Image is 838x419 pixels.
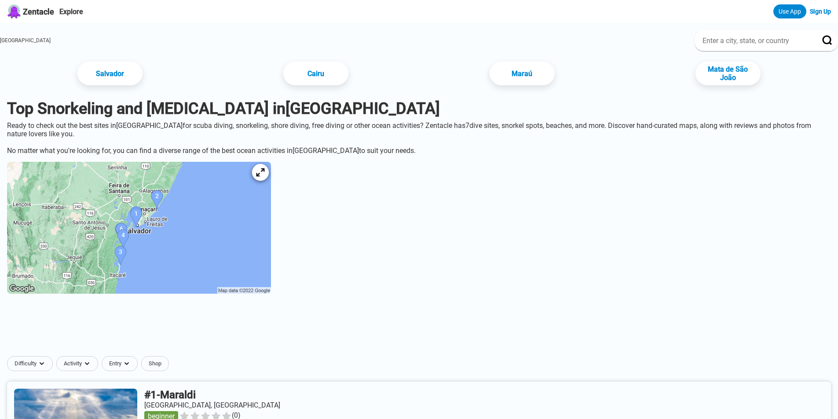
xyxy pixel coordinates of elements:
[773,4,806,18] a: Use App
[7,4,54,18] a: Zentacle logoZentacle
[283,62,348,85] a: Cairu
[810,8,831,15] a: Sign Up
[206,310,633,349] iframe: Advertisement
[109,360,121,367] span: Entry
[141,356,169,371] a: Shop
[7,99,831,118] h1: Top Snorkeling and [MEDICAL_DATA] in [GEOGRAPHIC_DATA]
[77,62,143,85] a: Salvador
[23,7,54,16] span: Zentacle
[38,360,45,367] img: dropdown caret
[123,360,130,367] img: dropdown caret
[7,162,271,294] img: Bahia dive site map
[702,36,810,45] input: Enter a city, state, or country
[7,356,56,371] button: Difficultydropdown caret
[59,7,83,16] a: Explore
[64,360,82,367] span: Activity
[7,4,21,18] img: Zentacle logo
[102,356,141,371] button: Entrydropdown caret
[84,360,91,367] img: dropdown caret
[15,360,37,367] span: Difficulty
[490,62,555,85] a: Maraú
[56,356,102,371] button: Activitydropdown caret
[695,62,761,85] a: Mata de São João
